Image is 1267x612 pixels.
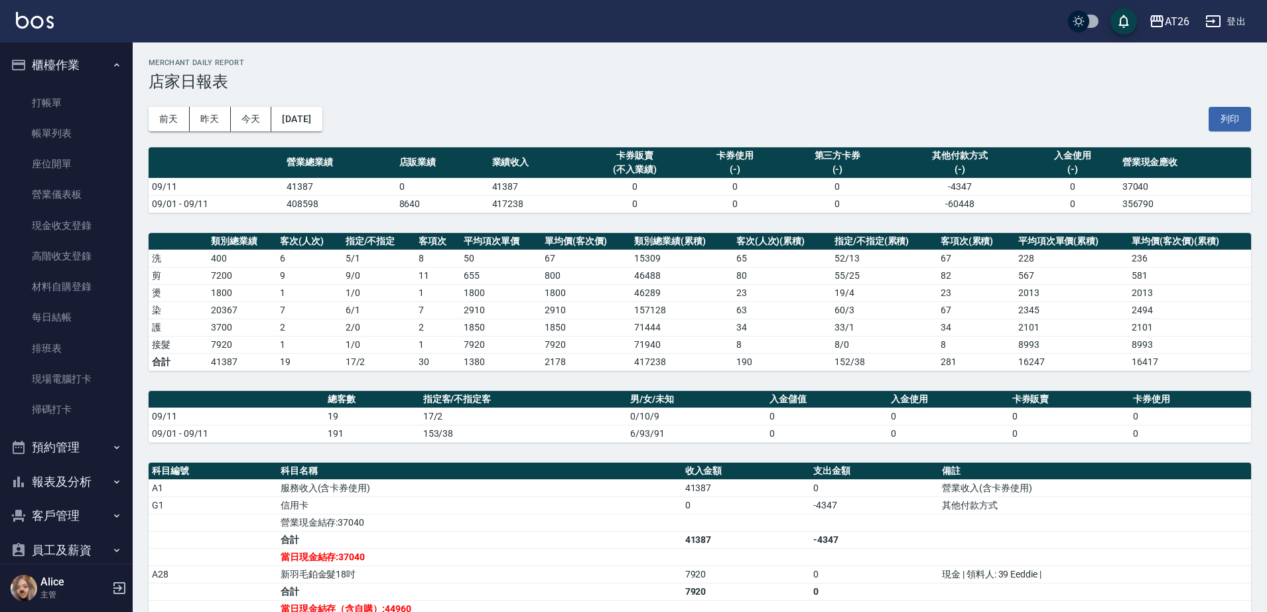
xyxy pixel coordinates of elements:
[277,479,682,497] td: 服務收入(含卡券使用)
[396,178,489,195] td: 0
[460,284,541,301] td: 1800
[190,107,231,131] button: 昨天
[415,250,460,267] td: 8
[460,267,541,284] td: 655
[460,319,541,336] td: 1850
[785,149,891,163] div: 第三方卡券
[489,147,582,179] th: 業績收入
[937,250,1015,267] td: 67
[283,195,396,212] td: 408598
[585,163,685,177] div: (不入業績)
[631,267,732,284] td: 46488
[5,179,127,210] a: 營業儀表板
[831,233,937,250] th: 指定/不指定(累積)
[541,284,631,301] td: 1800
[781,178,894,195] td: 0
[420,408,628,425] td: 17/2
[1144,8,1195,35] button: AT26
[1119,147,1251,179] th: 營業現金應收
[894,178,1026,195] td: -4347
[5,48,127,82] button: 櫃檯作業
[149,195,283,212] td: 09/01 - 09/11
[937,267,1015,284] td: 82
[1130,425,1251,442] td: 0
[415,233,460,250] th: 客項次
[277,514,682,531] td: 營業現金結存:37040
[149,566,277,583] td: A28
[1128,267,1251,284] td: 581
[937,353,1015,370] td: 281
[692,163,778,177] div: (-)
[5,465,127,499] button: 報表及分析
[5,533,127,568] button: 員工及薪資
[781,195,894,212] td: 0
[149,72,1251,91] h3: 店家日報表
[5,498,127,533] button: 客戶管理
[937,319,1015,336] td: 34
[324,391,420,408] th: 總客數
[271,107,322,131] button: [DATE]
[631,250,732,267] td: 15309
[682,583,811,600] td: 7920
[937,284,1015,301] td: 23
[149,267,208,284] td: 剪
[631,233,732,250] th: 類別總業績(累積)
[149,319,208,336] td: 護
[682,531,811,548] td: 41387
[149,301,208,319] td: 染
[689,178,781,195] td: 0
[1009,408,1130,425] td: 0
[5,118,127,149] a: 帳單列表
[894,195,1026,212] td: -60448
[937,301,1015,319] td: 67
[342,319,416,336] td: 2 / 0
[1130,408,1251,425] td: 0
[415,301,460,319] td: 7
[149,178,283,195] td: 09/11
[733,233,831,250] th: 客次(人次)(累積)
[888,425,1009,442] td: 0
[541,250,631,267] td: 67
[415,353,460,370] td: 30
[149,463,277,480] th: 科目編號
[939,566,1251,583] td: 現金 | 領料人: 39 Eeddie |
[897,163,1022,177] div: (-)
[11,575,37,601] img: Person
[627,391,766,408] th: 男/女/未知
[810,497,939,514] td: -4347
[149,250,208,267] td: 洗
[1015,284,1129,301] td: 2013
[5,430,127,465] button: 預約管理
[342,233,416,250] th: 指定/不指定
[1015,250,1129,267] td: 228
[420,391,628,408] th: 指定客/不指定客
[149,107,190,131] button: 前天
[1015,319,1129,336] td: 2101
[208,284,277,301] td: 1800
[149,336,208,353] td: 接髮
[631,319,732,336] td: 71444
[733,267,831,284] td: 80
[277,463,682,480] th: 科目名稱
[831,267,937,284] td: 55 / 25
[1119,178,1251,195] td: 37040
[682,566,811,583] td: 7920
[831,250,937,267] td: 52 / 13
[5,210,127,241] a: 現金收支登錄
[766,408,888,425] td: 0
[766,425,888,442] td: 0
[342,267,416,284] td: 9 / 0
[149,425,324,442] td: 09/01 - 09/11
[5,302,127,333] a: 每日結帳
[682,497,811,514] td: 0
[40,575,108,589] h5: Alice
[810,531,939,548] td: -4347
[40,589,108,601] p: 主管
[1128,336,1251,353] td: 8993
[277,531,682,548] td: 合計
[810,463,939,480] th: 支出金額
[1128,353,1251,370] td: 16417
[5,333,127,364] a: 排班表
[541,233,631,250] th: 單均價(客次價)
[460,301,541,319] td: 2910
